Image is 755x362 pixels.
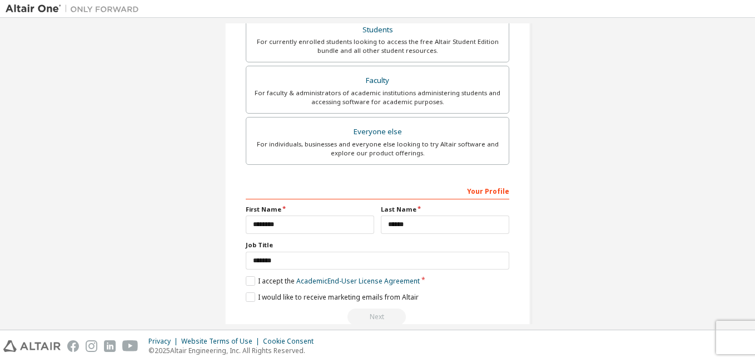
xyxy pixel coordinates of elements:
img: Altair One [6,3,145,14]
div: Your Profile [246,182,509,199]
img: instagram.svg [86,340,97,352]
div: For currently enrolled students looking to access the free Altair Student Edition bundle and all ... [253,37,502,55]
div: Website Terms of Use [181,337,263,346]
img: altair_logo.svg [3,340,61,352]
img: youtube.svg [122,340,138,352]
label: Job Title [246,241,509,250]
img: linkedin.svg [104,340,116,352]
label: I accept the [246,276,420,286]
div: Students [253,22,502,38]
div: For faculty & administrators of academic institutions administering students and accessing softwa... [253,89,502,106]
div: Everyone else [253,124,502,140]
div: For individuals, businesses and everyone else looking to try Altair software and explore our prod... [253,140,502,158]
div: Cookie Consent [263,337,320,346]
label: I would like to receive marketing emails from Altair [246,292,419,302]
div: Privacy [148,337,181,346]
a: Academic End-User License Agreement [296,276,420,286]
p: © 2025 Altair Engineering, Inc. All Rights Reserved. [148,346,320,355]
img: facebook.svg [67,340,79,352]
div: You need to provide your academic email [246,309,509,325]
label: First Name [246,205,374,214]
label: Last Name [381,205,509,214]
div: Faculty [253,73,502,89]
